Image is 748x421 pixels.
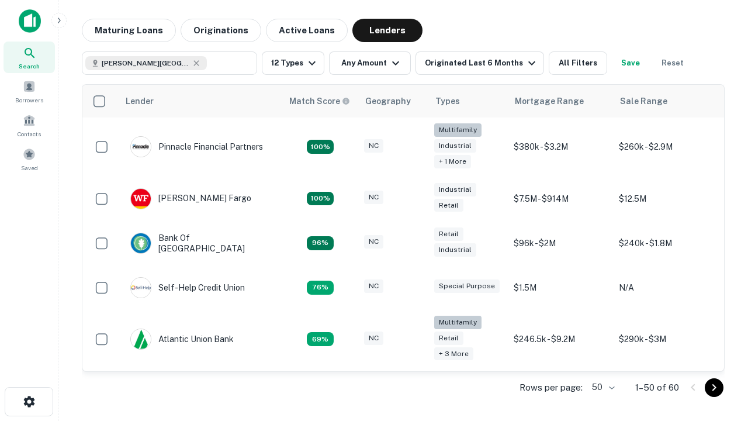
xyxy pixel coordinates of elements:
img: picture [131,278,151,298]
td: $1.5M [508,265,613,310]
td: $12.5M [613,177,718,221]
span: Contacts [18,129,41,139]
a: Borrowers [4,75,55,107]
div: Retail [434,199,463,212]
div: Mortgage Range [515,94,584,108]
button: 12 Types [262,51,324,75]
h6: Match Score [289,95,348,108]
div: Lender [126,94,154,108]
button: Active Loans [266,19,348,42]
div: NC [364,139,383,153]
div: Matching Properties: 15, hasApolloMatch: undefined [307,192,334,206]
div: Industrial [434,183,476,196]
img: picture [131,233,151,253]
p: 1–50 of 60 [635,381,679,395]
div: Pinnacle Financial Partners [130,136,263,157]
td: $290k - $3M [613,310,718,369]
div: NC [364,191,383,204]
div: Sale Range [620,94,667,108]
div: + 3 more [434,347,473,361]
a: Saved [4,143,55,175]
th: Types [428,85,508,118]
iframe: Chat Widget [690,327,748,384]
p: Rows per page: [520,381,583,395]
th: Capitalize uses an advanced AI algorithm to match your search with the best lender. The match sco... [282,85,358,118]
span: Saved [21,163,38,172]
img: capitalize-icon.png [19,9,41,33]
button: Reset [654,51,691,75]
th: Geography [358,85,428,118]
div: + 1 more [434,155,471,168]
a: Search [4,42,55,73]
div: Matching Properties: 10, hasApolloMatch: undefined [307,332,334,346]
div: Originated Last 6 Months [425,56,539,70]
img: picture [131,137,151,157]
button: Go to next page [705,378,723,397]
td: $246.5k - $9.2M [508,310,613,369]
button: Lenders [352,19,423,42]
th: Mortgage Range [508,85,613,118]
div: Atlantic Union Bank [130,329,234,350]
button: Save your search to get updates of matches that match your search criteria. [612,51,649,75]
span: Borrowers [15,95,43,105]
div: Retail [434,332,463,345]
div: Types [435,94,460,108]
span: Search [19,61,40,71]
div: 50 [587,379,617,396]
button: Maturing Loans [82,19,176,42]
button: Originations [181,19,261,42]
div: Matching Properties: 11, hasApolloMatch: undefined [307,281,334,295]
div: Bank Of [GEOGRAPHIC_DATA] [130,233,271,254]
td: N/A [613,265,718,310]
div: Multifamily [434,123,482,137]
button: Any Amount [329,51,411,75]
td: $96k - $2M [508,221,613,265]
td: $260k - $2.9M [613,118,718,177]
div: Self-help Credit Union [130,277,245,298]
div: Matching Properties: 14, hasApolloMatch: undefined [307,236,334,250]
td: $7.5M - $914M [508,177,613,221]
a: Contacts [4,109,55,141]
th: Lender [119,85,282,118]
th: Sale Range [613,85,718,118]
img: picture [131,329,151,349]
div: Capitalize uses an advanced AI algorithm to match your search with the best lender. The match sco... [289,95,350,108]
img: picture [131,189,151,209]
div: [PERSON_NAME] Fargo [130,188,251,209]
div: NC [364,332,383,345]
div: Industrial [434,139,476,153]
div: Industrial [434,243,476,257]
button: All Filters [549,51,607,75]
button: Originated Last 6 Months [415,51,544,75]
div: NC [364,279,383,293]
div: Retail [434,227,463,241]
div: Matching Properties: 26, hasApolloMatch: undefined [307,140,334,154]
div: Multifamily [434,316,482,329]
div: NC [364,235,383,249]
td: $240k - $1.8M [613,221,718,265]
div: Geography [365,94,411,108]
td: $380k - $3.2M [508,118,613,177]
span: [PERSON_NAME][GEOGRAPHIC_DATA], [GEOGRAPHIC_DATA] [102,58,189,68]
div: Special Purpose [434,279,500,293]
